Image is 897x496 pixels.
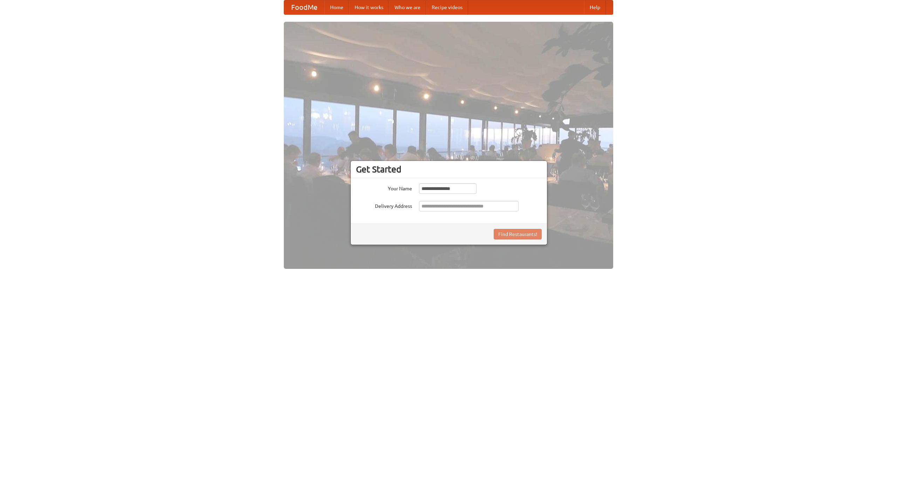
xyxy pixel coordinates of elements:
label: Delivery Address [356,201,412,210]
h3: Get Started [356,164,542,175]
a: Who we are [389,0,426,14]
button: Find Restaurants! [494,229,542,239]
a: Recipe videos [426,0,468,14]
a: Help [584,0,606,14]
a: Home [324,0,349,14]
a: How it works [349,0,389,14]
label: Your Name [356,183,412,192]
a: FoodMe [284,0,324,14]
